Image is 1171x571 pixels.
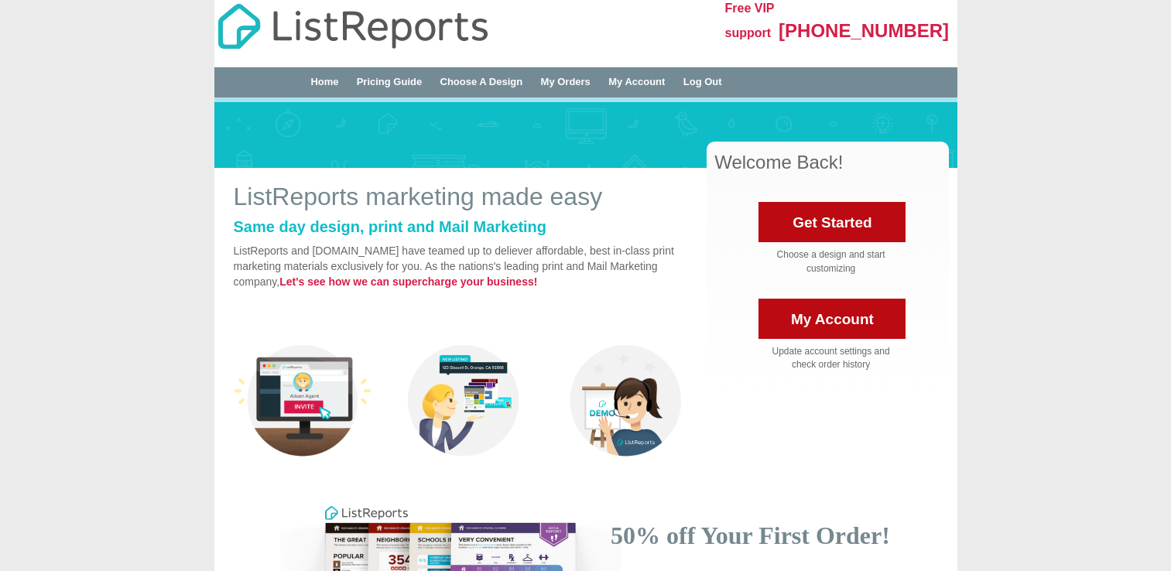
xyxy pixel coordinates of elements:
[556,331,695,470] img: sample-3.png
[310,76,338,87] a: Home
[725,2,775,39] span: Free VIP support
[395,331,533,470] img: sample-2.png
[440,76,523,87] a: Choose A Design
[234,183,696,210] h1: ListReports marketing made easy
[541,76,591,87] a: My Orders
[234,218,696,235] h2: Same day design, print and Mail Marketing
[758,299,906,339] a: My Account
[683,76,722,87] a: Log Out
[608,76,665,87] a: My Account
[234,243,696,289] p: ListReports and [DOMAIN_NAME] have teamed up to deliever affordable, best in-class print marketin...
[750,345,912,371] div: Update account settings and check order history
[714,152,949,173] h3: Welcome Back!
[357,76,423,87] a: Pricing Guide
[279,275,537,288] strong: Let's see how we can supercharge your business!
[758,202,906,242] a: Get Started
[779,20,949,41] span: [PHONE_NUMBER]
[234,331,372,470] img: sample-1.png
[597,522,904,549] h1: 50% off Your First Order!
[750,248,912,275] div: Choose a design and start customizing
